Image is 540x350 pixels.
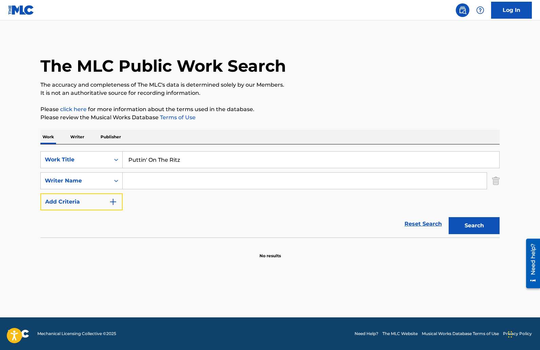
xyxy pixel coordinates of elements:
[476,6,484,14] img: help
[491,2,532,19] a: Log In
[98,130,123,144] p: Publisher
[8,330,29,338] img: logo
[8,5,34,15] img: MLC Logo
[60,106,87,112] a: click here
[45,177,106,185] div: Writer Name
[456,3,469,17] a: Public Search
[40,89,500,97] p: It is not an authoritative source for recording information.
[401,216,445,231] a: Reset Search
[37,331,116,337] span: Mechanical Licensing Collective © 2025
[503,331,532,337] a: Privacy Policy
[40,151,500,238] form: Search Form
[473,3,487,17] div: Help
[508,324,512,345] div: Drag
[40,81,500,89] p: The accuracy and completeness of The MLC's data is determined solely by our Members.
[40,130,56,144] p: Work
[259,245,281,259] p: No results
[109,198,117,206] img: 9d2ae6d4665cec9f34b9.svg
[382,331,418,337] a: The MLC Website
[422,331,499,337] a: Musical Works Database Terms of Use
[355,331,378,337] a: Need Help?
[40,56,286,76] h1: The MLC Public Work Search
[458,6,467,14] img: search
[45,156,106,164] div: Work Title
[521,236,540,291] iframe: Resource Center
[40,113,500,122] p: Please review the Musical Works Database
[159,114,196,121] a: Terms of Use
[492,172,500,189] img: Delete Criterion
[40,105,500,113] p: Please for more information about the terms used in the database.
[40,193,123,210] button: Add Criteria
[449,217,500,234] button: Search
[506,317,540,350] iframe: Chat Widget
[68,130,86,144] p: Writer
